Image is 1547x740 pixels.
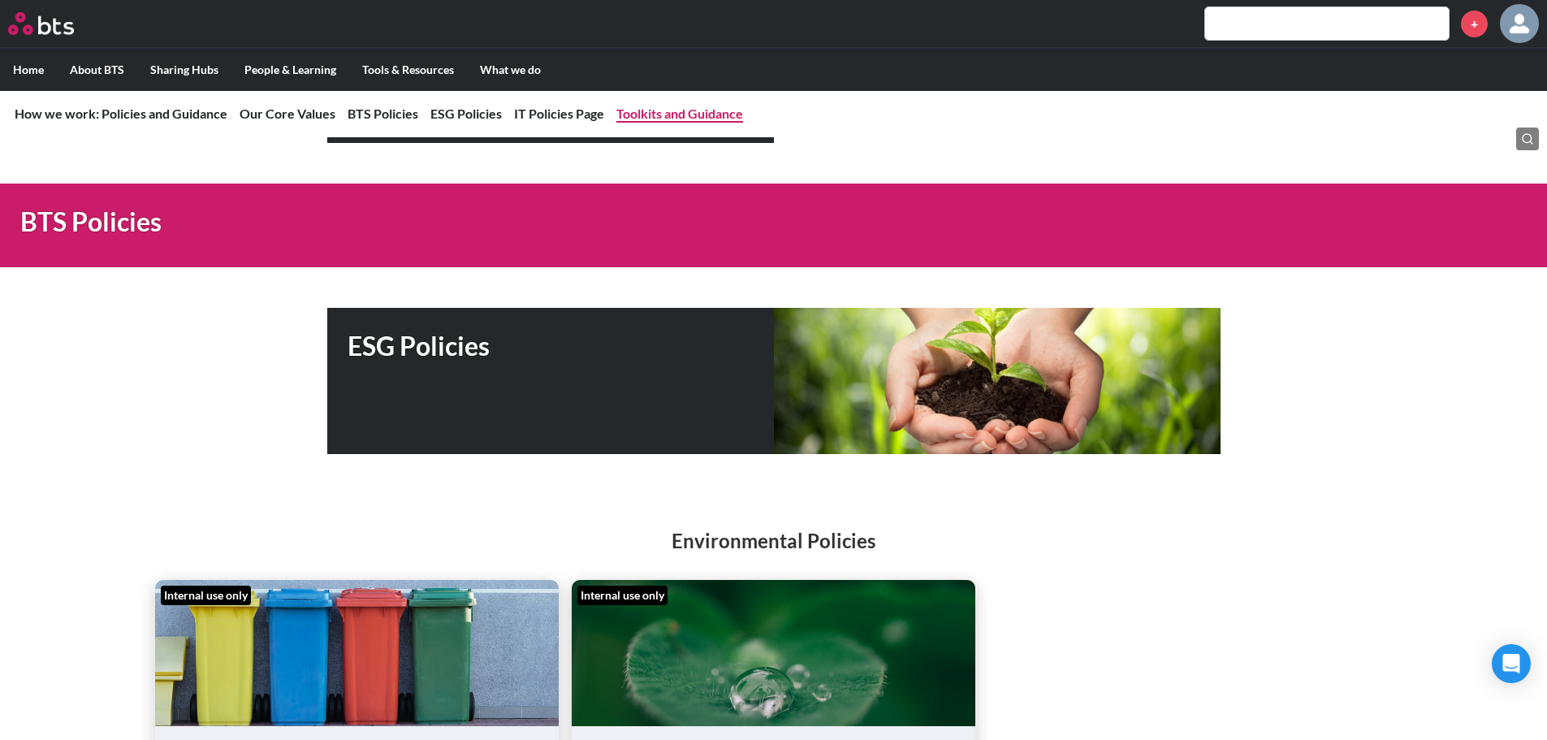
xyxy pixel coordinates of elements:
[20,204,1074,240] h1: BTS Policies
[231,49,349,91] label: People & Learning
[1461,11,1488,37] a: +
[240,106,335,121] a: Our Core Values
[8,12,74,35] img: BTS Logo
[161,586,251,605] div: Internal use only
[1500,4,1539,43] a: Profile
[57,49,137,91] label: About BTS
[1492,644,1531,683] div: Open Intercom Messenger
[15,106,227,121] a: How we work: Policies and Guidance
[348,328,774,365] h1: ESG Policies
[430,106,502,121] a: ESG Policies
[1500,4,1539,43] img: Motolani Osinowo
[514,106,604,121] a: IT Policies Page
[348,106,418,121] a: BTS Policies
[577,586,668,605] div: Internal use only
[349,49,467,91] label: Tools & Resources
[467,49,554,91] label: What we do
[616,106,743,121] a: Toolkits and Guidance
[137,49,231,91] label: Sharing Hubs
[8,12,104,35] a: Go home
